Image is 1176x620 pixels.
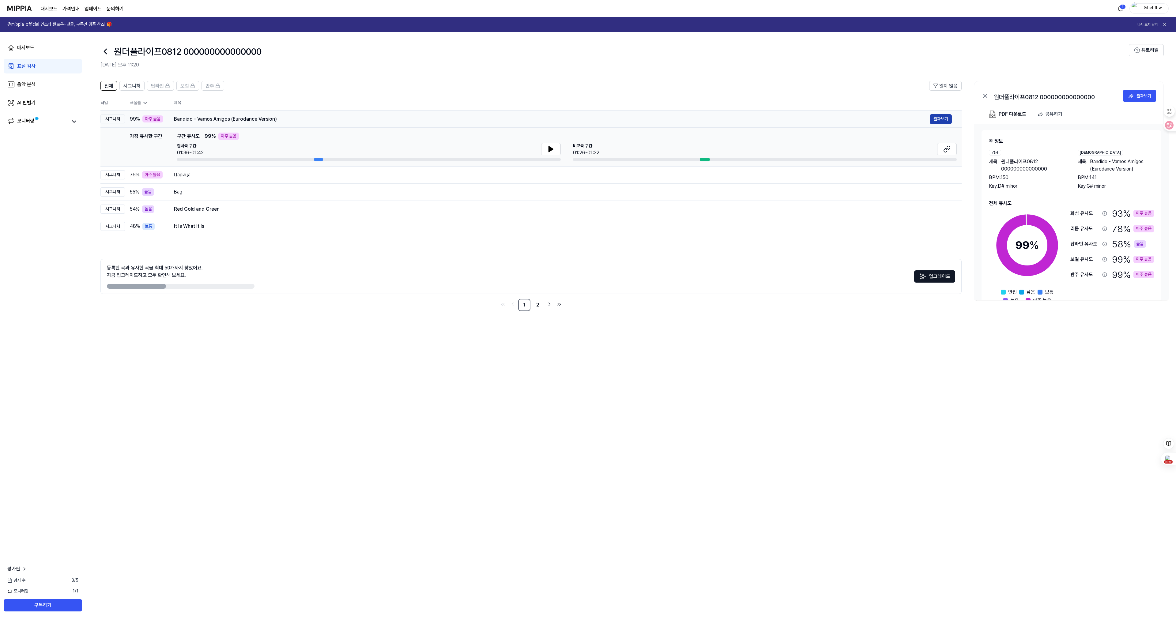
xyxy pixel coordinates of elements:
span: 76 % [130,171,140,178]
div: AI 판별기 [17,99,36,107]
h2: 전체 유사도 [989,200,1154,207]
a: 1 [518,299,530,311]
button: PDF 다운로드 [988,108,1027,120]
a: 문의하기 [107,5,124,13]
div: 높음 [1134,240,1146,248]
span: 보통 [1045,288,1053,296]
a: 업데이트 [85,5,102,13]
button: 공유하기 [1035,108,1067,120]
div: 결과보기 [1136,92,1151,99]
span: 검사곡 구간 [177,143,204,149]
button: 읽지 않음 [929,81,962,91]
th: 타입 [100,96,125,111]
a: 2 [532,299,544,311]
div: 58 % [1112,238,1146,250]
a: 가격안내 [62,5,80,13]
span: 높음 [1010,297,1019,304]
a: 모니터링 [7,117,67,126]
div: BPM. 141 [1078,174,1154,181]
div: 시그니처 [100,187,125,197]
a: AI 판별기 [4,96,82,110]
div: 높음 [142,205,154,213]
div: 가장 유사한 구간 [130,133,162,161]
button: 전체 [100,81,117,91]
a: 대시보드 [4,40,82,55]
span: 아주 높음 [1033,297,1051,304]
div: It Is What It Is [174,223,952,230]
div: 아주 높음 [218,133,239,140]
button: 튜토리얼 [1129,44,1164,56]
div: 78 % [1112,222,1154,235]
button: 보컬 [176,81,199,91]
span: Bandido - Vamos Amigos (Eurodance Version) [1090,158,1154,173]
span: 평가판 [7,565,20,573]
div: Red Gold and Green [174,205,952,213]
th: 제목 [174,96,962,110]
h1: 원더풀라이프0812 000000000000000 [114,45,262,58]
span: 전체 [104,82,113,90]
a: Go to next page [545,300,554,309]
span: 48 % [130,223,140,230]
button: 다시 보지 않기 [1137,22,1158,27]
div: 보컬 유사도 [1070,256,1100,263]
div: 01:26-01:32 [573,149,599,156]
div: 음악 분석 [17,81,36,88]
div: Key. D# minor [989,182,1065,190]
button: 결과보기 [1123,90,1156,102]
span: 읽지 않음 [939,82,958,90]
span: 3 / 5 [71,577,78,584]
div: 보통 [142,223,155,230]
div: 아주 높음 [1133,271,1154,278]
div: 검사 [989,150,1001,156]
div: Bandido - Vamos Amigos (Eurodance Version) [174,115,930,123]
div: 반주 유사도 [1070,271,1100,278]
span: 원더풀라이프0812 000000000000000 [1001,158,1065,173]
div: 모니터링 [17,117,34,126]
span: 낮음 [1027,288,1035,296]
button: 시그니처 [119,81,145,91]
a: 대시보드 [40,5,58,13]
div: BPM. 150 [989,174,1065,181]
div: 99 [1015,237,1039,254]
div: 아주 높음 [142,115,163,123]
a: 평가판 [7,565,28,573]
button: 결과보기 [930,114,952,124]
div: 화성 유사도 [1070,210,1100,217]
div: 시그니처 [100,222,125,231]
span: 시그니처 [123,82,141,90]
button: 업그레이드 [914,270,955,283]
div: 아주 높음 [1133,225,1154,232]
div: Sihehfhw [1141,5,1165,12]
div: 99 % [1112,253,1154,266]
div: Key. G# minor [1078,182,1154,190]
span: 반주 [205,82,214,90]
div: 표절 검사 [17,62,36,70]
button: 알림1 [1115,4,1125,13]
a: Go to first page [499,300,507,309]
button: profileSihehfhw [1129,3,1169,14]
span: 모니터링 [7,588,28,594]
span: 54 % [130,205,140,213]
button: 반주 [202,81,224,91]
div: 등록한 곡과 유사한 곡을 최대 50개까지 찾았어요. 지금 업그레이드하고 모두 확인해 보세요. [107,264,203,279]
div: 시그니처 [100,205,125,214]
a: 곡 정보검사제목.원더풀라이프0812 000000000000000BPM.150Key.D# minor[DEMOGRAPHIC_DATA]제목.Bandido - Vamos Amigos... [974,124,1169,300]
div: 93 % [1112,207,1154,220]
span: 안전 [1008,288,1017,296]
span: 99 % [130,115,140,123]
div: 시그니처 [100,170,125,179]
div: 높음 [142,188,154,196]
a: Go to previous page [508,300,517,309]
div: Царица [174,171,952,178]
div: 탑라인 유사도 [1070,240,1100,248]
a: 표절 검사 [4,59,82,73]
div: 시그니처 [100,115,125,124]
div: 공유하기 [1045,110,1062,118]
h1: @mippia_official 인스타 팔로우+댓글, 구독권 경품 찬스! 🎁 [7,21,112,28]
nav: pagination [100,299,962,311]
div: [DEMOGRAPHIC_DATA] [1078,150,1123,156]
button: 탑라인 [147,81,174,91]
span: 탑라인 [151,82,164,90]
